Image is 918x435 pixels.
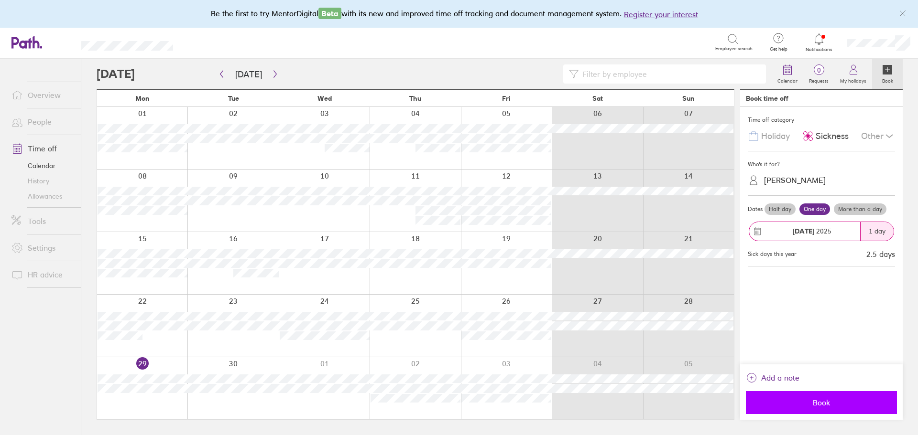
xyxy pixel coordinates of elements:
div: [PERSON_NAME] [764,176,826,185]
a: Calendar [4,158,81,173]
span: Fri [502,95,511,102]
a: My holidays [834,59,872,89]
span: Tue [228,95,239,102]
span: Sickness [816,131,849,141]
button: Book [746,391,897,414]
a: Time off [4,139,81,158]
label: Book [876,75,899,84]
a: HR advice [4,265,81,284]
span: Add a note [761,370,799,385]
strong: [DATE] [793,227,814,235]
div: Book time off [746,95,788,102]
div: Sick days this year [748,251,797,257]
a: People [4,112,81,131]
span: Sun [682,95,695,102]
span: Mon [135,95,150,102]
button: Register your interest [624,9,698,20]
div: 1 day [860,222,894,241]
a: Overview [4,85,81,105]
label: Calendar [772,75,803,84]
span: Get help [763,46,794,52]
a: History [4,173,81,189]
span: Employee search [715,46,753,52]
a: Calendar [772,59,803,89]
span: Book [753,398,890,407]
a: Settings [4,238,81,257]
span: Sat [592,95,603,102]
span: Dates [748,206,763,212]
span: 0 [803,66,834,74]
div: Search [199,38,223,46]
input: Filter by employee [579,65,760,83]
label: Half day [765,203,796,215]
div: Other [861,127,895,145]
label: More than a day [834,203,886,215]
span: Notifications [804,47,835,53]
span: Holiday [761,131,790,141]
div: Be the first to try MentorDigital with its new and improved time off tracking and document manage... [211,8,708,20]
a: Notifications [804,32,835,53]
label: One day [799,203,830,215]
span: 2025 [793,227,831,235]
div: Who's it for? [748,157,895,171]
button: [DATE] 20251 day [748,217,895,246]
div: 2.5 days [866,250,895,258]
span: Wed [317,95,332,102]
a: 0Requests [803,59,834,89]
button: Add a note [746,370,799,385]
label: My holidays [834,75,872,84]
span: Thu [409,95,421,102]
a: Tools [4,212,81,231]
label: Requests [803,75,834,84]
div: Time off category [748,113,895,127]
a: Allowances [4,189,81,204]
button: [DATE] [228,66,270,82]
a: Book [872,59,903,89]
span: Beta [318,8,341,19]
